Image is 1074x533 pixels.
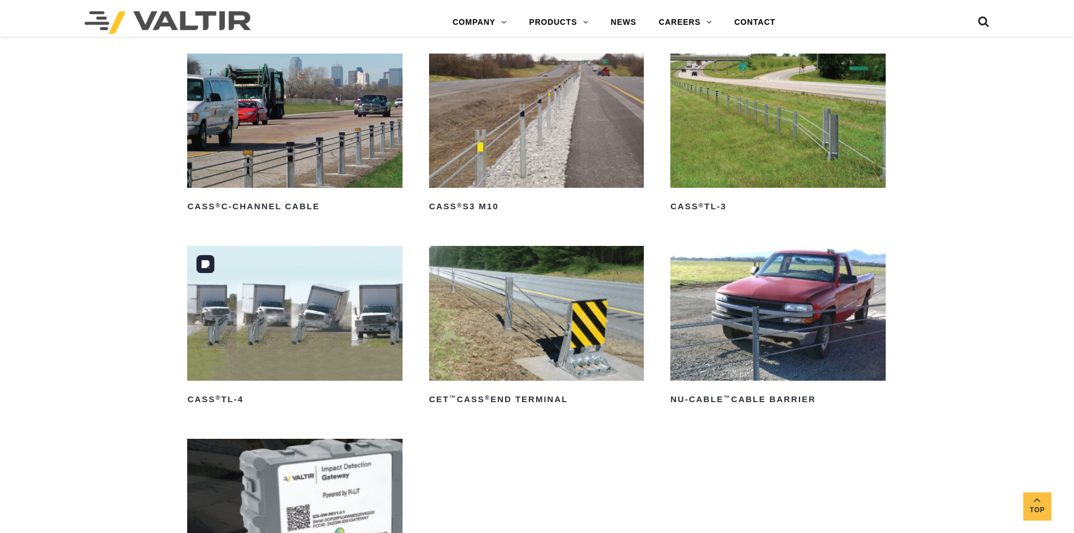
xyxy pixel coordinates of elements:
[599,11,647,34] a: NEWS
[429,54,644,216] a: CASS®S3 M10
[187,246,402,408] a: CASS®TL-4
[85,11,251,34] img: Valtir
[670,198,885,216] h2: CASS TL-3
[187,54,402,216] a: CASS®C-Channel Cable
[723,11,786,34] a: CONTACT
[518,11,600,34] a: PRODUCTS
[429,198,644,216] h2: CASS S3 M10
[429,246,644,408] a: CET™CASS®End Terminal
[485,394,490,401] sup: ®
[724,394,731,401] sup: ™
[670,391,885,409] h2: NU-CABLE Cable Barrier
[449,394,457,401] sup: ™
[648,11,723,34] a: CAREERS
[1023,492,1051,521] a: Top
[429,391,644,409] h2: CET CASS End Terminal
[441,11,518,34] a: COMPANY
[699,202,704,209] sup: ®
[187,391,402,409] h2: CASS TL-4
[1023,504,1051,517] span: Top
[457,202,463,209] sup: ®
[215,394,221,401] sup: ®
[670,246,885,408] a: NU-CABLE™Cable Barrier
[187,198,402,216] h2: CASS C-Channel Cable
[670,54,885,216] a: CASS®TL-3
[215,202,221,209] sup: ®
